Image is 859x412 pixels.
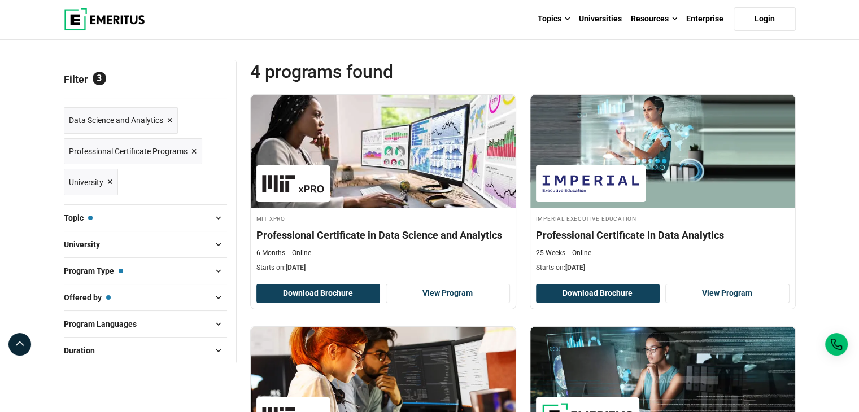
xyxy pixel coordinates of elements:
[251,95,516,208] img: Professional Certificate in Data Science and Analytics | Online Data Science and Analytics Course
[262,171,324,196] img: MIT xPRO
[250,60,523,83] span: 4 Programs found
[64,107,178,134] a: Data Science and Analytics ×
[536,228,790,242] h4: Professional Certificate in Data Analytics
[69,145,188,157] span: Professional Certificate Programs
[192,73,227,88] a: Reset all
[64,238,109,251] span: University
[288,248,311,258] p: Online
[530,95,795,208] img: Professional Certificate in Data Analytics | Online Data Science and Analytics Course
[64,236,227,253] button: University
[536,213,790,223] h4: Imperial Executive Education
[64,169,118,195] a: University ×
[256,263,510,273] p: Starts on:
[107,174,113,190] span: ×
[734,7,796,31] a: Login
[69,114,163,126] span: Data Science and Analytics
[64,212,93,224] span: Topic
[64,262,227,279] button: Program Type
[64,318,146,330] span: Program Languages
[665,284,790,303] a: View Program
[256,248,285,258] p: 6 Months
[191,143,197,160] span: ×
[64,342,227,359] button: Duration
[386,284,510,303] a: View Program
[93,72,106,85] span: 3
[536,248,565,258] p: 25 Weeks
[536,263,790,273] p: Starts on:
[568,248,591,258] p: Online
[64,291,111,304] span: Offered by
[542,171,640,196] img: Imperial Executive Education
[64,138,202,165] a: Professional Certificate Programs ×
[565,264,585,271] span: [DATE]
[64,289,227,306] button: Offered by
[256,213,510,223] h4: MIT xPRO
[167,112,173,129] span: ×
[536,284,660,303] button: Download Brochure
[286,264,306,271] span: [DATE]
[256,228,510,242] h4: Professional Certificate in Data Science and Analytics
[530,95,795,279] a: Data Science and Analytics Course by Imperial Executive Education - October 16, 2025 Imperial Exe...
[64,209,227,226] button: Topic
[69,176,103,189] span: University
[256,284,381,303] button: Download Brochure
[64,60,227,98] p: Filter
[64,315,227,332] button: Program Languages
[64,344,104,357] span: Duration
[64,265,123,277] span: Program Type
[251,95,516,279] a: Data Science and Analytics Course by MIT xPRO - October 16, 2025 MIT xPRO MIT xPRO Professional C...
